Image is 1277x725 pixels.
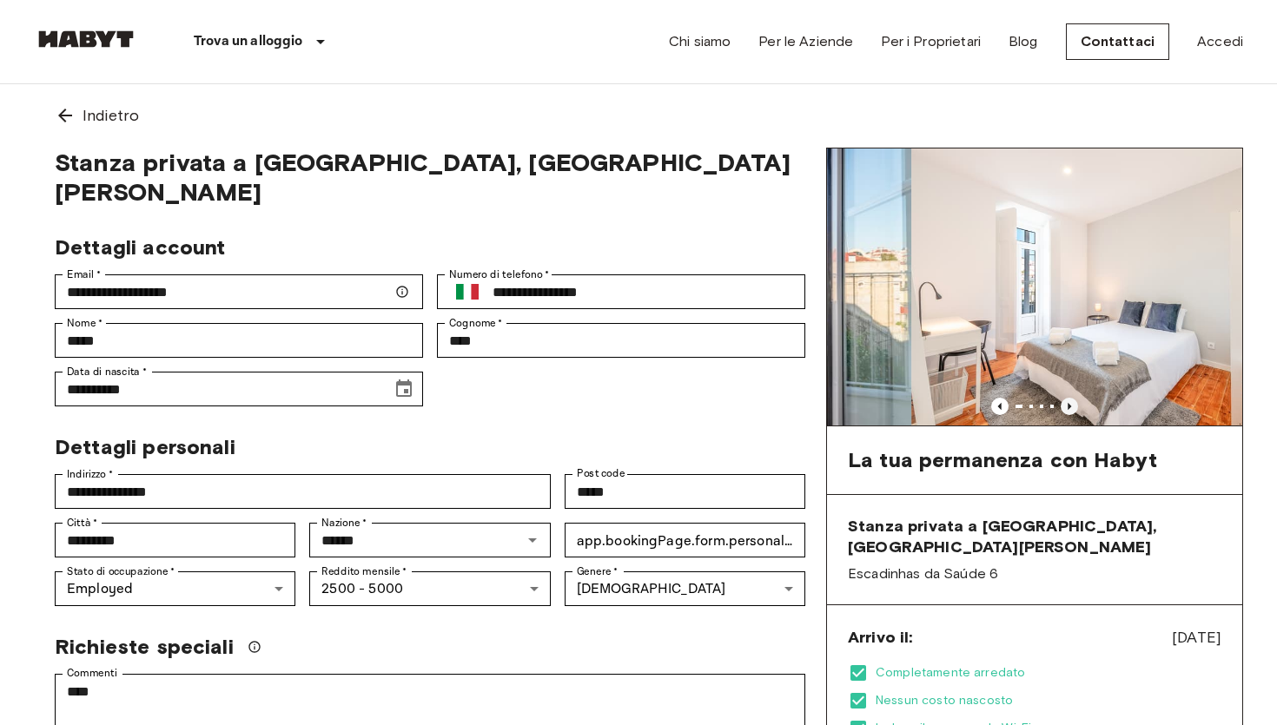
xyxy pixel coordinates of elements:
[1061,398,1078,415] button: Previous image
[55,323,423,358] div: Nome
[55,234,225,260] span: Dettagli account
[1172,626,1221,649] span: [DATE]
[520,528,545,552] button: Open
[67,364,147,379] label: Data di nascita
[67,315,103,331] label: Nome
[67,564,175,579] label: Stato di occupazione
[881,31,981,52] a: Per i Proprietari
[55,274,423,309] div: Email
[395,285,409,299] svg: Assicurati che il tuo indirizzo email sia corretto — ti invieremo i dettagli della tua prenotazio...
[55,634,234,660] span: Richieste speciali
[565,571,805,606] div: [DEMOGRAPHIC_DATA]
[496,148,911,425] img: Marketing picture of unit PT-17-007-007-01H
[67,267,101,282] label: Email
[449,315,503,331] label: Cognome
[1197,31,1243,52] a: Accedi
[34,83,1243,148] a: Indietro
[67,515,97,531] label: Città
[1009,31,1038,52] a: Blog
[848,447,1157,473] span: La tua permanenza con Habyt
[848,564,1221,583] span: Escadinhas da Saúde 6
[321,515,367,531] label: Nazione
[55,148,805,207] span: Stanza privata a [GEOGRAPHIC_DATA], [GEOGRAPHIC_DATA][PERSON_NAME]
[55,434,235,459] span: Dettagli personali
[449,274,486,310] button: Select country
[876,664,1221,682] span: Completamente arredato
[577,466,625,481] label: Post code
[449,267,550,282] label: Numero di telefono
[55,474,551,509] div: Indirizzo
[456,284,479,300] img: Italy
[565,523,805,557] div: app.bookingPage.form.personalDetails.fieldLabels.idNumber
[565,474,805,509] div: Post code
[437,323,805,358] div: Cognome
[67,466,113,482] label: Indirizzo
[194,31,303,52] p: Trova un alloggio
[848,516,1221,557] span: Stanza privata a [GEOGRAPHIC_DATA], [GEOGRAPHIC_DATA][PERSON_NAME]
[991,398,1009,415] button: Previous image
[1066,23,1170,60] a: Contattaci
[758,31,853,52] a: Per le Aziende
[83,104,139,127] span: Indietro
[309,571,550,606] div: 2500 - 5000
[67,666,117,681] label: Commenti
[387,372,421,406] button: Choose date, selected date is Jul 26, 1997
[34,30,138,48] img: Habyt
[577,564,618,579] label: Genere
[876,692,1221,709] span: Nessun costo nascosto
[669,31,731,52] a: Chi siamo
[321,564,407,579] label: Reddito mensile
[848,627,913,648] span: Arrivo il:
[248,640,261,654] svg: Faremo il possibile per soddisfare la tua richiesta, ma si prega di notare che non possiamo garan...
[55,523,295,557] div: Città
[55,571,295,606] div: Employed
